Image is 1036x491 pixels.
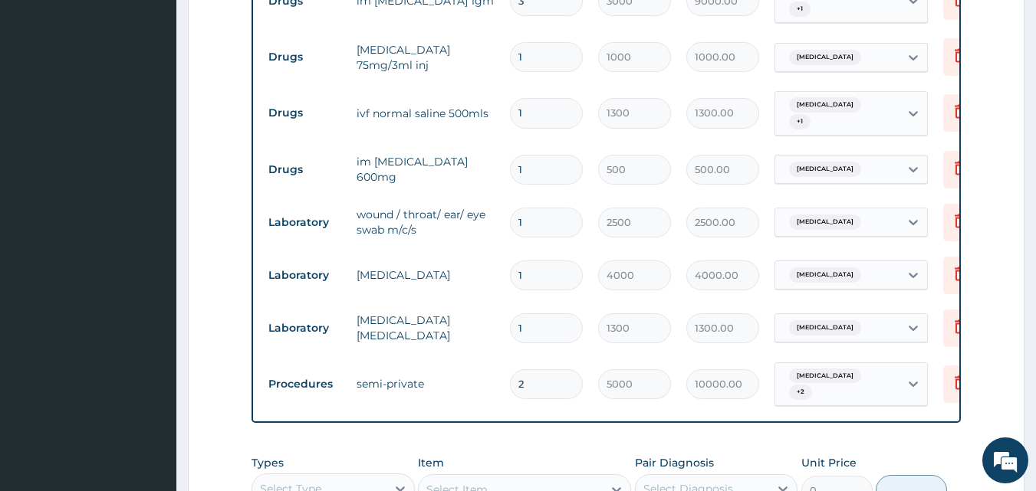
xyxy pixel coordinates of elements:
[635,455,714,470] label: Pair Diagnosis
[349,368,502,399] td: semi-private
[789,320,861,336] span: [MEDICAL_DATA]
[261,370,349,398] td: Procedures
[349,98,502,129] td: ivf normal saline 500mls
[801,455,857,470] label: Unit Price
[89,148,212,303] span: We're online!
[789,214,861,230] span: [MEDICAL_DATA]
[261,43,349,71] td: Drugs
[789,114,811,129] span: + 1
[80,86,258,106] div: Chat with us now
[349,146,502,192] td: im [MEDICAL_DATA] 600mg
[28,77,62,115] img: d_794563401_company_1708531726252_794563401
[349,260,502,290] td: [MEDICAL_DATA]
[789,2,811,17] span: + 1
[789,162,861,177] span: [MEDICAL_DATA]
[8,328,292,381] textarea: Type your message and hit 'Enter'
[261,155,349,184] td: Drugs
[789,97,861,113] span: [MEDICAL_DATA]
[418,455,444,470] label: Item
[789,385,812,400] span: + 2
[349,305,502,351] td: [MEDICAL_DATA] [MEDICAL_DATA]
[261,208,349,237] td: Laboratory
[252,8,288,44] div: Minimize live chat window
[252,457,284,470] label: Types
[261,261,349,290] td: Laboratory
[789,368,861,384] span: [MEDICAL_DATA]
[789,267,861,283] span: [MEDICAL_DATA]
[261,314,349,342] td: Laboratory
[349,199,502,245] td: wound / throat/ ear/ eye swab m/c/s
[349,34,502,80] td: [MEDICAL_DATA] 75mg/3ml inj
[261,99,349,127] td: Drugs
[789,50,861,65] span: [MEDICAL_DATA]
